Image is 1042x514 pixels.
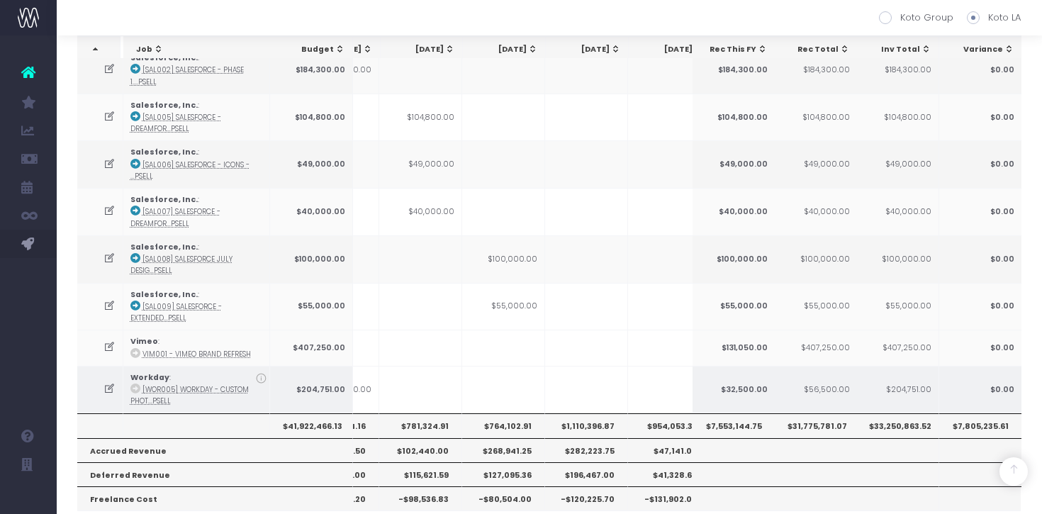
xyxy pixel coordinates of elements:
td: $204,751.00 [270,366,353,413]
td: $0.00 [939,94,1021,141]
td: $55,000.00 [462,283,545,330]
td: $104,800.00 [856,94,939,141]
th: : activate to sort column descending [77,36,121,63]
abbr: [SAL007] Salesforce - Dreamforce Sprint - Brand - Upsell [130,207,220,228]
td: $40,000.00 [692,188,775,235]
td: $184,300.00 [692,46,775,94]
td: $100,000.00 [462,235,545,283]
th: Freelance Cost [77,486,353,510]
abbr: [SAL005] Salesforce - Dreamforce Theme - Brand - Upsell [130,113,221,133]
td: $49,000.00 [856,140,939,188]
abbr: [SAL009] Salesforce - Extended July Support - Brand - Upsell [130,302,222,323]
th: $7,553,144.75 [692,413,775,437]
td: $407,250.00 [270,330,353,365]
td: $49,000.00 [774,140,857,188]
td: $100,000.00 [270,235,353,283]
strong: Salesforce, Inc. [130,289,198,300]
th: $41,328.68 [628,462,711,486]
td: $55,000.00 [270,283,353,330]
th: $127,095.36 [462,462,545,486]
td: $40,000.00 [856,188,939,235]
td: : [123,235,270,283]
td: : [123,283,270,330]
abbr: [SAL002] Salesforce - Phase 1.5 Pressure Test - Brand - Upsell [130,65,244,86]
div: Rec This FY [705,44,768,55]
th: $1,110,396.87 [545,413,628,437]
td: : [123,46,270,94]
td: : [123,140,270,188]
td: $131,050.00 [692,330,775,365]
div: Inv Total [869,44,931,55]
td: $104,800.00 [379,94,462,141]
th: $41,922,466.13 [270,413,353,437]
div: [DATE] [393,44,456,55]
td: $184,300.00 [270,46,353,94]
th: -$98,536.83 [379,486,462,510]
td: $100,000.00 [692,235,775,283]
td: $100,000.00 [774,235,857,283]
th: Inv Total: activate to sort column ascending [856,36,939,63]
th: $115,621.59 [379,462,462,486]
th: Job: activate to sort column ascending [123,36,274,63]
td: $55,000.00 [692,283,775,330]
td: $100,000.00 [856,235,939,283]
td: $0.00 [939,46,1021,94]
td: $0.00 [939,188,1021,235]
th: $33,250,863.52 [856,413,939,437]
th: $781,324.91 [379,413,462,437]
th: $954,053.33 [628,413,711,437]
div: Job [136,44,267,55]
th: Variance: activate to sort column ascending [939,36,1021,63]
th: $196,467.00 [545,462,628,486]
div: Variance [951,44,1014,55]
td: : [123,330,270,365]
strong: Salesforce, Inc. [130,242,198,252]
div: [DATE] [642,44,704,55]
div: Rec Total [788,44,850,55]
td: $184,300.00 [774,46,857,94]
abbr: [SAL006] Salesforce - Icons - Brand - Upsell [130,160,250,181]
td: $40,000.00 [774,188,857,235]
td: $204,751.00 [856,366,939,413]
td: $104,800.00 [692,94,775,141]
label: Koto Group [879,11,953,25]
td: $0.00 [939,366,1021,413]
abbr: [SAL008] Salesforce July Design Support - Brand - Upsell [130,255,233,275]
th: Jun 25: activate to sort column ascending [381,36,464,63]
td: $104,800.00 [270,94,353,141]
td: $56,500.00 [774,366,857,413]
strong: Salesforce, Inc. [130,100,198,111]
th: Accrued Revenue [77,438,353,462]
td: $0.00 [939,330,1021,365]
th: $102,440.00 [379,438,462,462]
div: [DATE] [559,44,621,55]
th: $47,141.00 [628,438,711,462]
th: Sep 25: activate to sort column ascending [629,36,712,63]
td: $104,800.00 [774,94,857,141]
td: $407,250.00 [774,330,857,365]
th: Rec Total: activate to sort column ascending [775,36,858,63]
td: $55,000.00 [774,283,857,330]
th: Budget: activate to sort column ascending [270,36,353,63]
td: : [123,366,270,413]
strong: Salesforce, Inc. [130,147,198,157]
div: Budget [283,44,345,55]
th: $764,102.91 [462,413,545,437]
th: Rec This FY: activate to sort column ascending [693,36,775,63]
abbr: VIM001 - Vimeo Brand Refresh [142,350,251,359]
th: Aug 25: activate to sort column ascending [546,36,629,63]
strong: Salesforce, Inc. [130,194,198,205]
img: images/default_profile_image.png [18,486,39,507]
th: Deferred Revenue [77,462,353,486]
th: -$120,225.70 [545,486,628,510]
td: $40,000.00 [270,188,353,235]
abbr: [WOR005] Workday - Custom Photoshoot - Upsell [130,385,249,406]
th: $282,223.75 [545,438,628,462]
td: $49,000.00 [692,140,775,188]
td: : [123,188,270,235]
td: $49,000.00 [270,140,353,188]
div: [DATE] [476,44,538,55]
th: $7,805,235.61 [939,413,1021,437]
th: $268,941.25 [462,438,545,462]
td: $55,000.00 [856,283,939,330]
